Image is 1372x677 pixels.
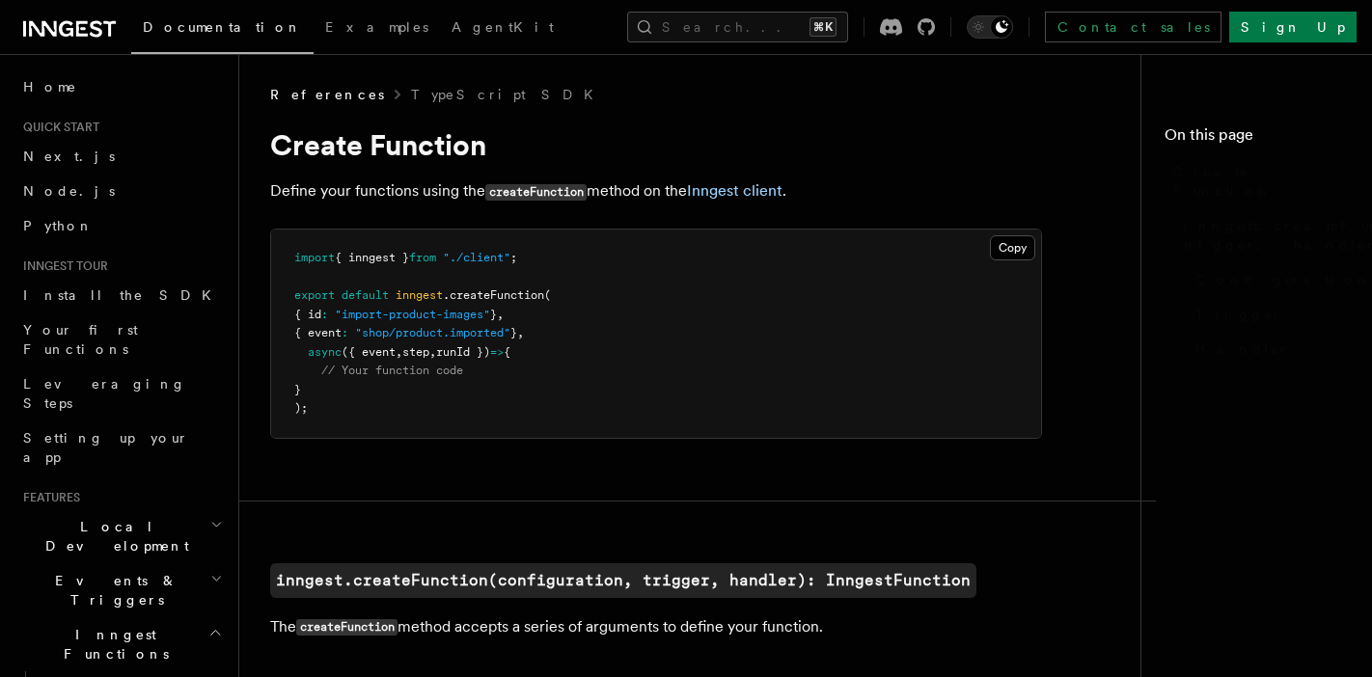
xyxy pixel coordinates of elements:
[809,17,837,37] kbd: ⌘K
[23,287,223,303] span: Install the SDK
[402,345,429,359] span: step
[296,619,398,636] code: createFunction
[1229,12,1357,42] a: Sign Up
[325,19,428,35] span: Examples
[687,181,782,200] a: Inngest client
[270,85,384,104] span: References
[294,288,335,302] span: export
[314,6,440,52] a: Examples
[436,345,490,359] span: runId })
[23,183,115,199] span: Node.js
[967,15,1013,39] button: Toggle dark mode
[409,251,436,264] span: from
[485,184,587,201] code: createFunction
[490,308,497,321] span: }
[294,326,342,339] span: { event
[335,251,409,264] span: { inngest }
[15,208,227,243] a: Python
[440,6,565,52] a: AgentKit
[23,430,189,465] span: Setting up your app
[15,312,227,366] a: Your first Functions
[443,288,544,302] span: .createFunction
[23,322,138,357] span: Your first Functions
[411,85,605,104] a: TypeScript SDK
[627,12,848,42] button: Search...⌘K
[1188,332,1349,366] a: Handler
[15,120,99,135] span: Quick start
[504,345,510,359] span: {
[15,258,108,274] span: Inngest tour
[15,517,210,555] span: Local Development
[15,563,227,617] button: Events & Triggers
[294,383,301,396] span: }
[270,613,1042,641] p: The method accepts a series of arguments to define your function.
[497,308,504,321] span: ,
[1045,12,1221,42] a: Contact sales
[15,509,227,563] button: Local Development
[321,364,463,377] span: // Your function code
[15,625,208,663] span: Inngest Functions
[342,288,389,302] span: default
[270,127,1042,162] h1: Create Function
[15,278,227,312] a: Install the SDK
[321,308,328,321] span: :
[23,77,77,96] span: Home
[23,149,115,164] span: Next.js
[294,308,321,321] span: { id
[15,571,210,609] span: Events & Triggers
[443,251,510,264] span: "./client"
[23,218,94,233] span: Python
[308,345,342,359] span: async
[452,19,554,35] span: AgentKit
[294,401,308,415] span: );
[1165,123,1349,154] h4: On this page
[335,308,490,321] span: "import-product-images"
[1195,270,1371,289] span: Configuration
[15,139,227,174] a: Next.js
[396,288,443,302] span: inngest
[270,563,976,598] a: inngest.createFunction(configuration, trigger, handler): InngestFunction
[342,345,396,359] span: ({ event
[143,19,302,35] span: Documentation
[1176,208,1349,262] a: inngest.createFunction(configuration, trigger, handler): InngestFunction
[396,345,402,359] span: ,
[131,6,314,54] a: Documentation
[429,345,436,359] span: ,
[990,235,1035,260] button: Copy
[1195,339,1290,359] span: Handler
[1188,262,1349,297] a: Configuration
[1188,297,1349,332] a: Trigger
[15,490,80,505] span: Features
[1165,154,1349,208] a: Create Function
[23,376,186,411] span: Leveraging Steps
[355,326,510,339] span: "shop/product.imported"
[294,251,335,264] span: import
[510,326,517,339] span: }
[342,326,348,339] span: :
[544,288,551,302] span: (
[15,617,227,671] button: Inngest Functions
[1172,162,1349,201] span: Create Function
[270,177,1042,205] p: Define your functions using the method on the .
[15,174,227,208] a: Node.js
[510,251,517,264] span: ;
[1195,305,1283,324] span: Trigger
[517,326,524,339] span: ,
[15,420,227,474] a: Setting up your app
[15,69,227,104] a: Home
[490,345,504,359] span: =>
[15,366,227,420] a: Leveraging Steps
